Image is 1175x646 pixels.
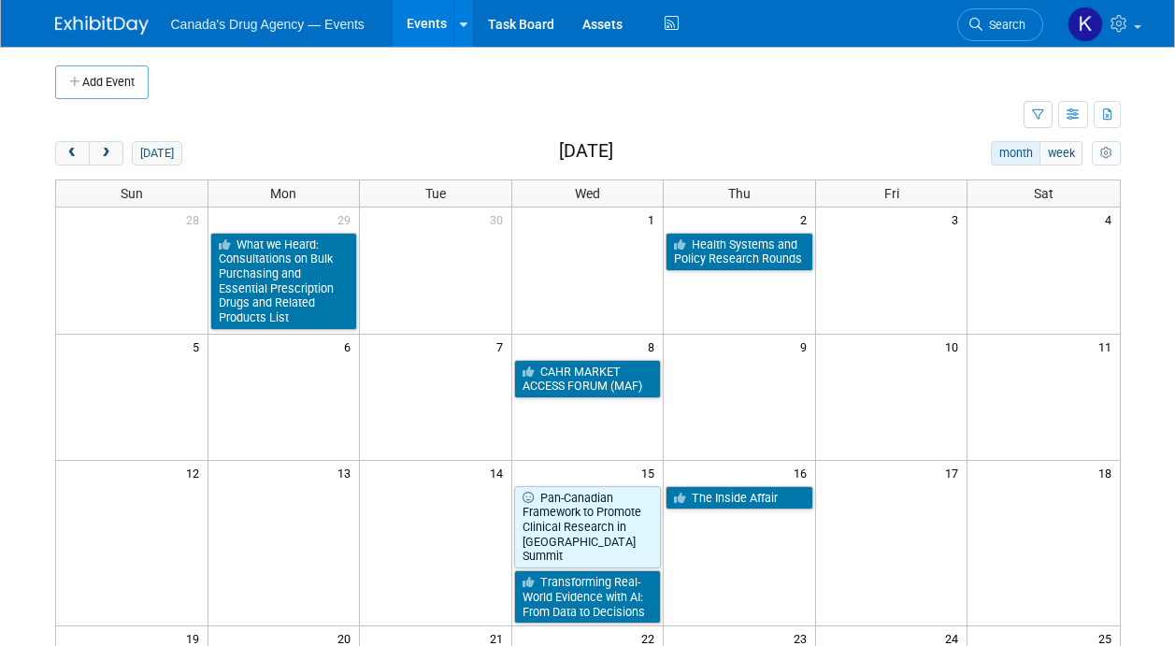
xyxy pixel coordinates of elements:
span: Canada's Drug Agency — Events [171,17,365,32]
span: 1 [646,208,663,231]
button: prev [55,141,90,165]
span: 12 [184,461,208,484]
span: Search [982,18,1025,32]
span: Sun [121,186,143,201]
span: Wed [575,186,600,201]
span: 16 [792,461,815,484]
span: 2 [798,208,815,231]
a: CAHR MARKET ACCESS FORUM (MAF) [514,360,662,398]
button: month [991,141,1040,165]
button: Add Event [55,65,149,99]
button: [DATE] [132,141,181,165]
span: Sat [1034,186,1053,201]
button: next [89,141,123,165]
i: Personalize Calendar [1100,148,1112,160]
button: week [1039,141,1082,165]
a: Health Systems and Policy Research Rounds [666,233,813,271]
span: 3 [950,208,967,231]
span: 30 [488,208,511,231]
a: What we Heard: Consultations on Bulk Purchasing and Essential Prescription Drugs and Related Prod... [210,233,358,330]
span: 5 [191,335,208,358]
span: 18 [1096,461,1120,484]
span: 11 [1096,335,1120,358]
button: myCustomButton [1092,141,1120,165]
span: 17 [943,461,967,484]
span: Mon [270,186,296,201]
span: Fri [884,186,899,201]
a: Search [957,8,1043,41]
span: 8 [646,335,663,358]
span: 28 [184,208,208,231]
span: 29 [336,208,359,231]
span: Thu [728,186,751,201]
span: 4 [1103,208,1120,231]
h2: [DATE] [559,141,613,162]
span: 14 [488,461,511,484]
span: 15 [639,461,663,484]
span: 7 [494,335,511,358]
img: ExhibitDay [55,16,149,35]
span: Tue [425,186,446,201]
img: Kristen Trevisan [1068,7,1103,42]
span: 6 [342,335,359,358]
a: Transforming Real-World Evidence with AI: From Data to Decisions [514,570,662,624]
a: The Inside Affair [666,486,813,510]
span: 9 [798,335,815,358]
a: Pan-Canadian Framework to Promote Clinical Research in [GEOGRAPHIC_DATA] Summit [514,486,662,569]
span: 13 [336,461,359,484]
span: 10 [943,335,967,358]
